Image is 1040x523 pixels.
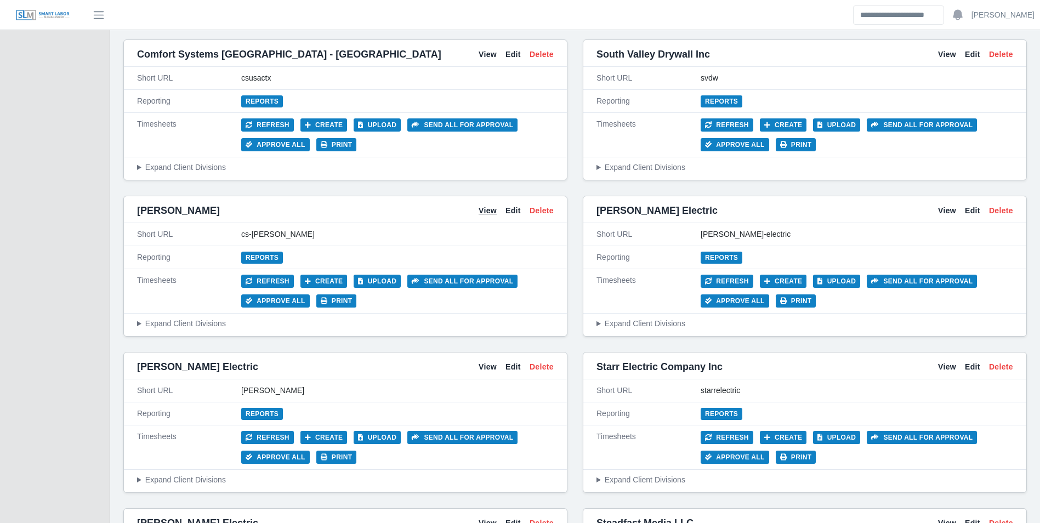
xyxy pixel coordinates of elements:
[300,275,348,288] button: Create
[479,361,497,373] a: View
[989,49,1013,60] a: Delete
[596,229,701,240] div: Short URL
[701,451,769,464] button: Approve All
[137,162,554,173] summary: Expand Client Divisions
[813,431,860,444] button: Upload
[530,49,554,60] a: Delete
[354,118,401,132] button: Upload
[760,275,807,288] button: Create
[241,72,554,84] div: csusactx
[701,229,1013,240] div: [PERSON_NAME]-electric
[596,72,701,84] div: Short URL
[701,118,753,132] button: Refresh
[137,359,258,374] span: [PERSON_NAME] Electric
[867,118,977,132] button: Send all for approval
[971,9,1035,21] a: [PERSON_NAME]
[989,205,1013,217] a: Delete
[137,47,441,62] span: Comfort Systems [GEOGRAPHIC_DATA] - [GEOGRAPHIC_DATA]
[137,408,241,419] div: Reporting
[316,294,357,308] button: Print
[316,451,357,464] button: Print
[965,361,980,373] a: Edit
[137,318,554,329] summary: Expand Client Divisions
[241,138,310,151] button: Approve All
[596,118,701,151] div: Timesheets
[479,205,497,217] a: View
[596,162,1013,173] summary: Expand Client Divisions
[137,385,241,396] div: Short URL
[530,205,554,217] a: Delete
[853,5,944,25] input: Search
[596,474,1013,486] summary: Expand Client Divisions
[813,275,860,288] button: Upload
[137,474,554,486] summary: Expand Client Divisions
[867,275,977,288] button: Send all for approval
[701,294,769,308] button: Approve All
[701,431,753,444] button: Refresh
[505,205,521,217] a: Edit
[241,118,294,132] button: Refresh
[813,118,860,132] button: Upload
[137,275,241,308] div: Timesheets
[137,252,241,263] div: Reporting
[505,361,521,373] a: Edit
[354,431,401,444] button: Upload
[760,431,807,444] button: Create
[300,118,348,132] button: Create
[701,72,1013,84] div: svdw
[241,229,554,240] div: cs-[PERSON_NAME]
[701,252,742,264] a: Reports
[530,361,554,373] a: Delete
[596,385,701,396] div: Short URL
[505,49,521,60] a: Edit
[241,431,294,444] button: Refresh
[701,275,753,288] button: Refresh
[596,203,718,218] span: [PERSON_NAME] Electric
[407,275,518,288] button: Send all for approval
[300,431,348,444] button: Create
[596,275,701,308] div: Timesheets
[867,431,977,444] button: Send all for approval
[701,408,742,420] a: Reports
[596,408,701,419] div: Reporting
[701,95,742,107] a: Reports
[776,138,816,151] button: Print
[407,118,518,132] button: Send all for approval
[241,275,294,288] button: Refresh
[479,49,497,60] a: View
[241,252,283,264] a: Reports
[965,49,980,60] a: Edit
[760,118,807,132] button: Create
[316,138,357,151] button: Print
[137,203,220,218] span: [PERSON_NAME]
[938,49,956,60] a: View
[776,294,816,308] button: Print
[137,72,241,84] div: Short URL
[596,431,701,464] div: Timesheets
[596,252,701,263] div: Reporting
[137,229,241,240] div: Short URL
[241,385,554,396] div: [PERSON_NAME]
[596,47,710,62] span: South Valley Drywall Inc
[407,431,518,444] button: Send all for approval
[241,95,283,107] a: Reports
[137,95,241,107] div: Reporting
[241,294,310,308] button: Approve All
[241,451,310,464] button: Approve All
[938,361,956,373] a: View
[596,318,1013,329] summary: Expand Client Divisions
[776,451,816,464] button: Print
[596,95,701,107] div: Reporting
[241,408,283,420] a: Reports
[989,361,1013,373] a: Delete
[15,9,70,21] img: SLM Logo
[596,359,723,374] span: Starr Electric Company Inc
[137,118,241,151] div: Timesheets
[354,275,401,288] button: Upload
[701,138,769,151] button: Approve All
[965,205,980,217] a: Edit
[137,431,241,464] div: Timesheets
[701,385,1013,396] div: starrelectric
[938,205,956,217] a: View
